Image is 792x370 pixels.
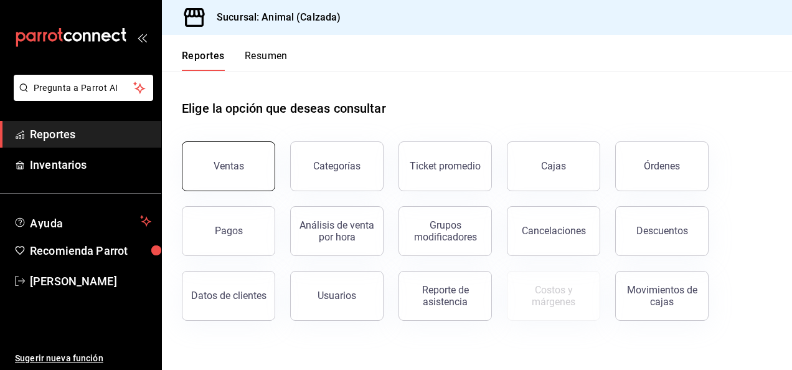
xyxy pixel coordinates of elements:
button: Grupos modificadores [398,206,492,256]
button: open_drawer_menu [137,32,147,42]
button: Cancelaciones [507,206,600,256]
div: Cancelaciones [522,225,586,237]
a: Cajas [507,141,600,191]
button: Órdenes [615,141,709,191]
a: Pregunta a Parrot AI [9,90,153,103]
h3: Sucursal: Animal (Calzada) [207,10,341,25]
button: Datos de clientes [182,271,275,321]
div: Usuarios [318,290,356,301]
button: Reporte de asistencia [398,271,492,321]
div: Pestañas de navegación [182,50,288,71]
div: Movimientos de cajas [623,284,700,308]
div: Órdenes [644,160,680,172]
font: Inventarios [30,158,87,171]
div: Datos de clientes [191,290,266,301]
font: Reportes [30,128,75,141]
h1: Elige la opción que deseas consultar [182,99,386,118]
div: Reporte de asistencia [407,284,484,308]
font: [PERSON_NAME] [30,275,117,288]
div: Grupos modificadores [407,219,484,243]
button: Ventas [182,141,275,191]
div: Ticket promedio [410,160,481,172]
button: Ticket promedio [398,141,492,191]
button: Contrata inventarios para ver este reporte [507,271,600,321]
button: Análisis de venta por hora [290,206,384,256]
font: Recomienda Parrot [30,244,128,257]
div: Categorías [313,160,361,172]
div: Cajas [541,159,567,174]
button: Pregunta a Parrot AI [14,75,153,101]
div: Ventas [214,160,244,172]
font: Reportes [182,50,225,62]
button: Usuarios [290,271,384,321]
div: Pagos [215,225,243,237]
span: Pregunta a Parrot AI [34,82,134,95]
button: Movimientos de cajas [615,271,709,321]
button: Descuentos [615,206,709,256]
font: Sugerir nueva función [15,353,103,363]
button: Resumen [245,50,288,71]
button: Categorías [290,141,384,191]
div: Descuentos [636,225,688,237]
div: Análisis de venta por hora [298,219,375,243]
div: Costos y márgenes [515,284,592,308]
button: Pagos [182,206,275,256]
span: Ayuda [30,214,135,229]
